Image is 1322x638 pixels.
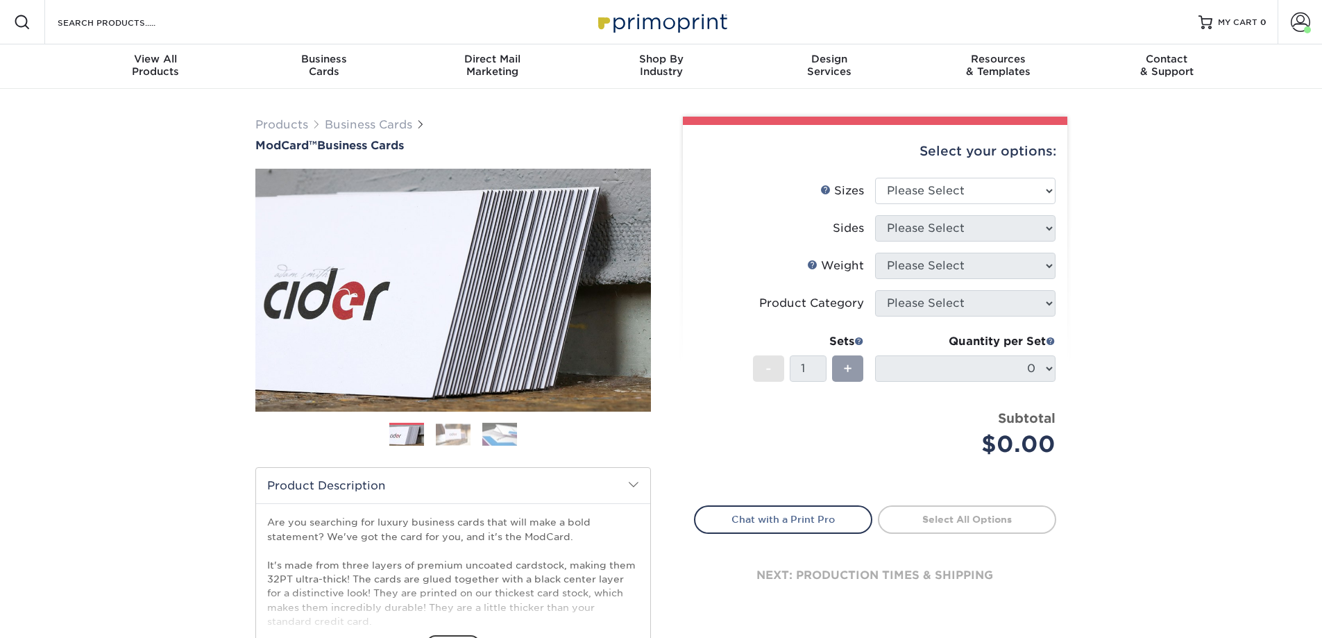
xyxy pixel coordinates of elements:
[71,53,240,78] div: Products
[56,14,192,31] input: SEARCH PRODUCTS.....
[694,505,872,533] a: Chat with a Print Pro
[408,44,577,89] a: Direct MailMarketing
[807,258,864,274] div: Weight
[833,220,864,237] div: Sides
[914,53,1083,78] div: & Templates
[1083,44,1251,89] a: Contact& Support
[239,44,408,89] a: BusinessCards
[998,410,1056,426] strong: Subtotal
[408,53,577,78] div: Marketing
[256,468,650,503] h2: Product Description
[71,44,240,89] a: View AllProducts
[255,139,651,152] h1: Business Cards
[875,333,1056,350] div: Quantity per Set
[820,183,864,199] div: Sizes
[914,53,1083,65] span: Resources
[753,333,864,350] div: Sets
[389,418,424,453] img: Business Cards 01
[745,44,914,89] a: DesignServices
[325,118,412,131] a: Business Cards
[885,428,1056,461] div: $0.00
[577,53,745,78] div: Industry
[694,534,1056,617] div: next: production times & shipping
[239,53,408,78] div: Cards
[759,295,864,312] div: Product Category
[255,92,651,488] img: ModCard™ 01
[878,505,1056,533] a: Select All Options
[1083,53,1251,65] span: Contact
[71,53,240,65] span: View All
[255,139,317,152] span: ModCard™
[592,7,731,37] img: Primoprint
[1083,53,1251,78] div: & Support
[745,53,914,65] span: Design
[255,139,651,152] a: ModCard™Business Cards
[765,358,772,379] span: -
[408,53,577,65] span: Direct Mail
[255,118,308,131] a: Products
[482,422,517,446] img: Business Cards 03
[577,53,745,65] span: Shop By
[239,53,408,65] span: Business
[1260,17,1266,27] span: 0
[436,423,471,445] img: Business Cards 02
[914,44,1083,89] a: Resources& Templates
[1218,17,1257,28] span: MY CART
[694,125,1056,178] div: Select your options:
[577,44,745,89] a: Shop ByIndustry
[745,53,914,78] div: Services
[843,358,852,379] span: +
